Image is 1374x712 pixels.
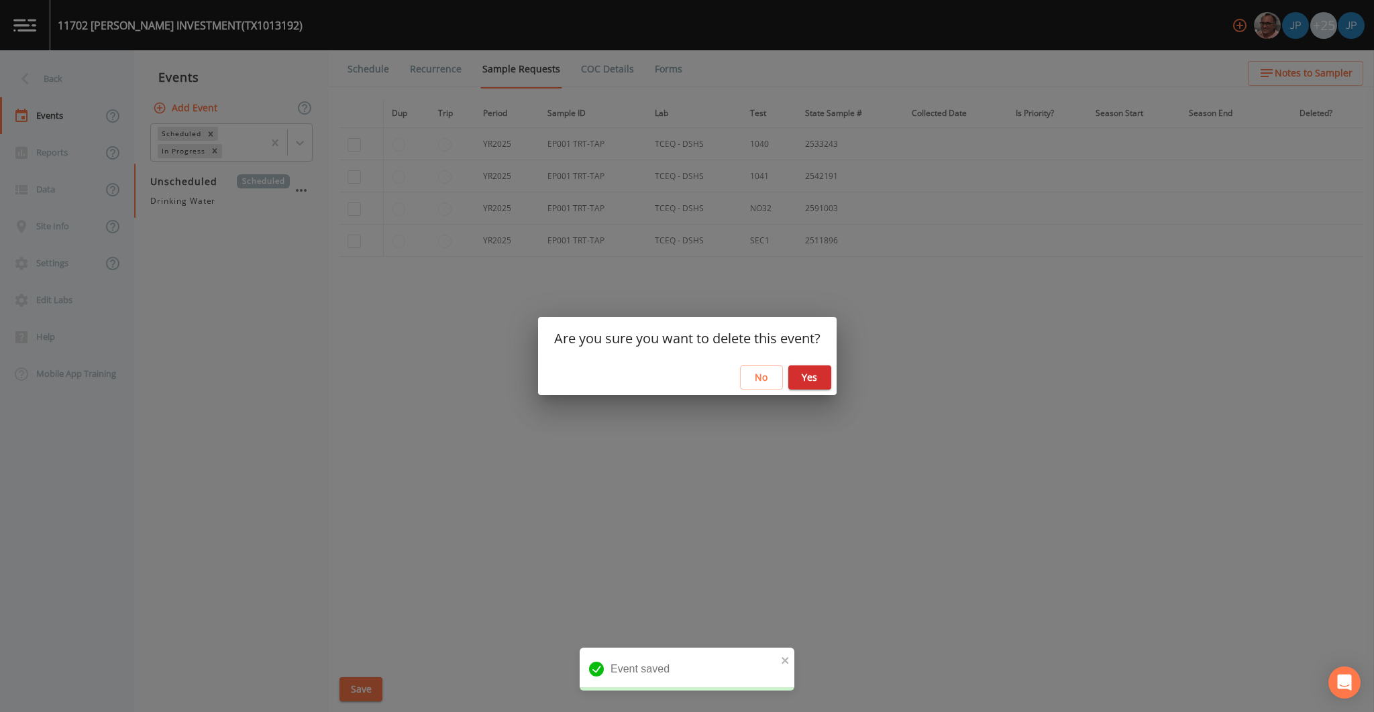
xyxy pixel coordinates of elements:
h2: Are you sure you want to delete this event? [538,317,837,360]
button: close [781,652,790,668]
div: Open Intercom Messenger [1328,666,1361,699]
button: Yes [788,365,831,390]
div: Event saved [580,648,794,691]
button: No [740,365,783,390]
